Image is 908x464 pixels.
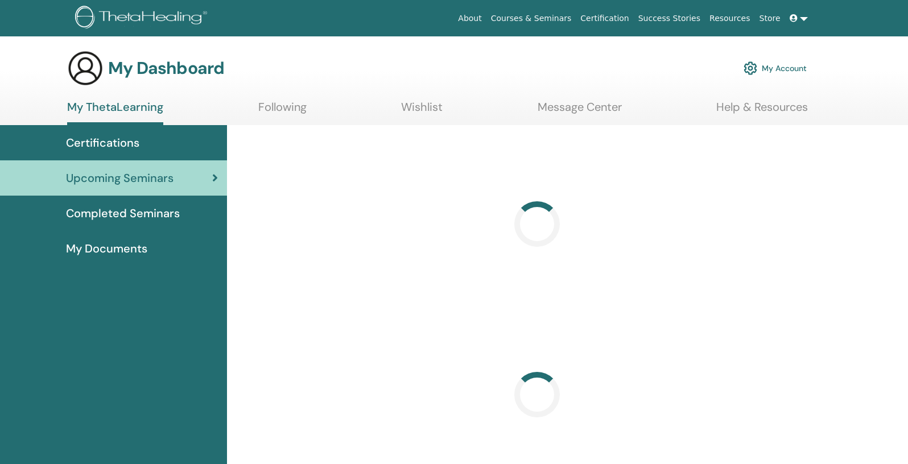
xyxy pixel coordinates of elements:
[66,205,180,222] span: Completed Seminars
[258,100,307,122] a: Following
[66,240,147,257] span: My Documents
[744,56,807,81] a: My Account
[755,8,785,29] a: Store
[576,8,633,29] a: Certification
[67,100,163,125] a: My ThetaLearning
[538,100,622,122] a: Message Center
[453,8,486,29] a: About
[716,100,808,122] a: Help & Resources
[634,8,705,29] a: Success Stories
[66,134,139,151] span: Certifications
[108,58,224,78] h3: My Dashboard
[67,50,104,86] img: generic-user-icon.jpg
[744,59,757,78] img: cog.svg
[486,8,576,29] a: Courses & Seminars
[66,169,174,187] span: Upcoming Seminars
[705,8,755,29] a: Resources
[401,100,443,122] a: Wishlist
[75,6,211,31] img: logo.png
